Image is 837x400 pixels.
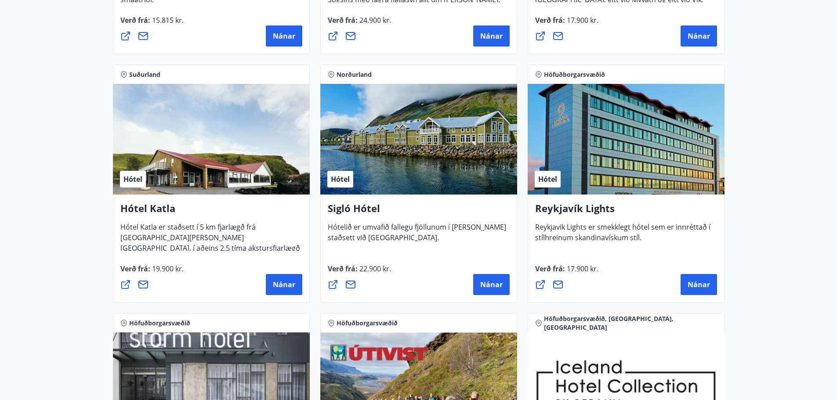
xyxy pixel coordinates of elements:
[473,274,510,295] button: Nánar
[688,280,710,289] span: Nánar
[473,25,510,47] button: Nánar
[266,274,302,295] button: Nánar
[535,15,598,32] span: Verð frá :
[535,202,717,222] h4: Reykjavík Lights
[535,222,710,249] span: Reykjavik Lights er smekklegt hótel sem er innréttað í stílhreinum skandinavískum stíl.
[538,174,557,184] span: Hótel
[565,264,598,274] span: 17.900 kr.
[266,25,302,47] button: Nánar
[120,202,302,222] h4: Hótel Katla
[358,264,391,274] span: 22.900 kr.
[150,264,184,274] span: 19.900 kr.
[120,15,184,32] span: Verð frá :
[480,280,503,289] span: Nánar
[129,319,190,328] span: Höfuðborgarsvæðið
[535,264,598,281] span: Verð frá :
[544,70,605,79] span: Höfuðborgarsvæðið
[337,319,398,328] span: Höfuðborgarsvæðið
[328,264,391,281] span: Verð frá :
[328,202,510,222] h4: Sigló Hótel
[565,15,598,25] span: 17.900 kr.
[681,25,717,47] button: Nánar
[480,31,503,41] span: Nánar
[681,274,717,295] button: Nánar
[273,280,295,289] span: Nánar
[328,15,391,32] span: Verð frá :
[123,174,142,184] span: Hótel
[129,70,160,79] span: Suðurland
[120,264,184,281] span: Verð frá :
[273,31,295,41] span: Nánar
[337,70,372,79] span: Norðurland
[328,222,506,249] span: Hótelið er umvafið fallegu fjöllunum í [PERSON_NAME] staðsett við [GEOGRAPHIC_DATA].
[358,15,391,25] span: 24.900 kr.
[544,314,717,332] span: Höfuðborgarsvæðið, [GEOGRAPHIC_DATA], [GEOGRAPHIC_DATA]
[331,174,350,184] span: Hótel
[120,222,300,270] span: Hótel Katla er staðsett í 5 km fjarlægð frá [GEOGRAPHIC_DATA][PERSON_NAME][GEOGRAPHIC_DATA], í að...
[150,15,184,25] span: 15.815 kr.
[688,31,710,41] span: Nánar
